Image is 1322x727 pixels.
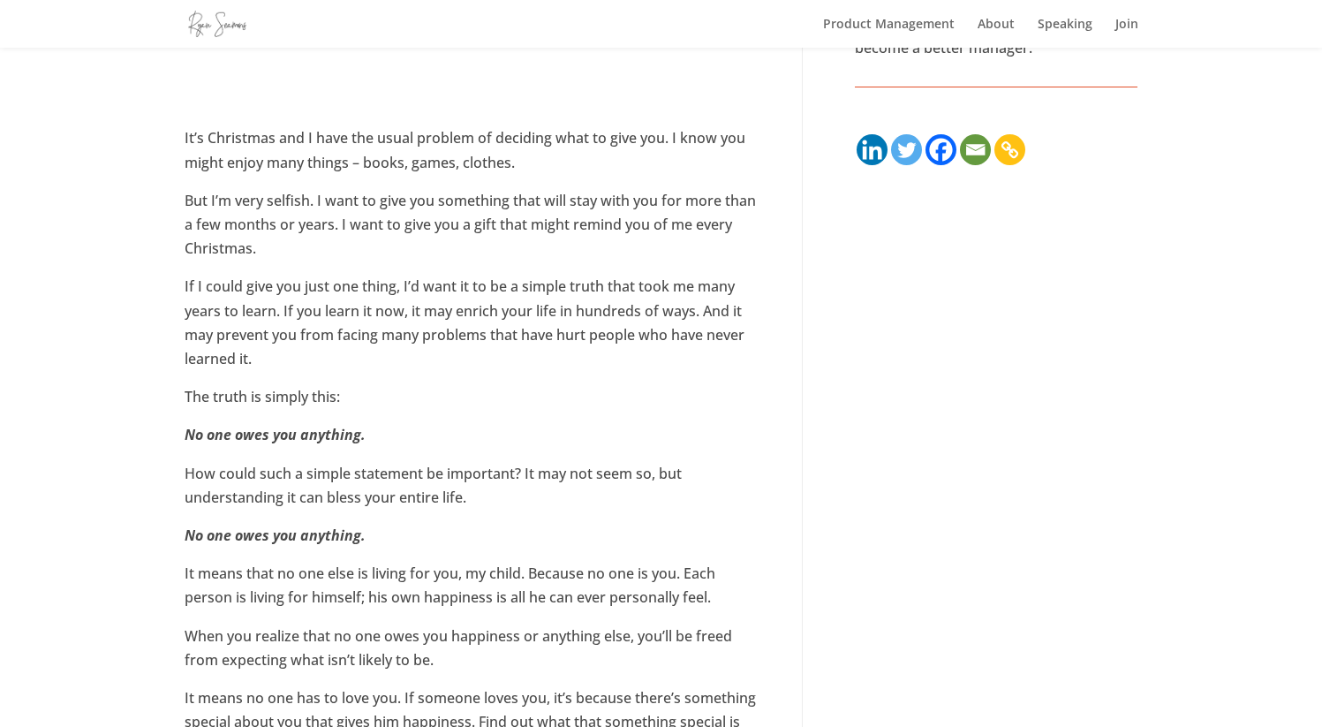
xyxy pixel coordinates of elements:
a: About [978,18,1015,48]
p: If I could give you just one thing, I’d want it to be a simple truth that took me many years to l... [185,275,758,385]
a: Product Management [823,18,955,48]
a: Speaking [1038,18,1092,48]
a: Join [1115,18,1138,48]
p: The truth is simply this: [185,385,758,423]
a: Facebook [925,134,956,165]
a: Twitter [891,134,922,165]
p: When you realize that no one owes you happiness or anything else, you’ll be freed from expecting ... [185,625,758,686]
p: How could such a simple statement be important? It may not seem so, but understanding it can bles... [185,462,758,524]
p: It’s Christmas and I have the usual problem of deciding what to give you. I know you might enjoy ... [185,126,758,188]
a: Email [960,134,991,165]
strong: No one owes you anything. [185,526,366,545]
a: Linkedin [857,134,888,165]
a: Copy Link [994,134,1025,165]
p: But I’m very selfish. I want to give you something that will stay with you for more than a few mo... [185,189,758,276]
strong: No one owes you anything. [185,425,366,444]
p: It means that no one else is living for you, my child. Because no one is you. Each person is livi... [185,562,758,624]
img: ryanseamons.com [188,11,246,36]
